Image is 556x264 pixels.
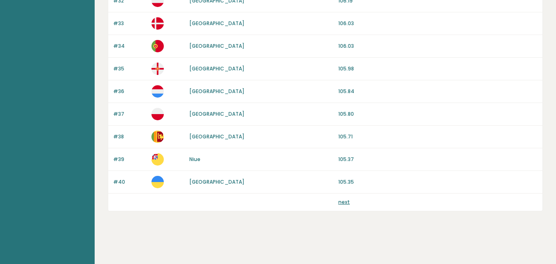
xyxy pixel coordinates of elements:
a: [GEOGRAPHIC_DATA] [189,133,244,140]
img: lk.svg [151,131,164,143]
p: #35 [113,65,147,72]
p: 105.98 [338,65,537,72]
p: 105.37 [338,156,537,163]
p: 105.71 [338,133,537,140]
img: dk.svg [151,17,164,30]
p: #36 [113,88,147,95]
img: pl.svg [151,108,164,120]
a: Niue [189,156,200,163]
p: #33 [113,20,147,27]
img: lu.svg [151,85,164,98]
a: [GEOGRAPHIC_DATA] [189,20,244,27]
img: pt.svg [151,40,164,52]
a: [GEOGRAPHIC_DATA] [189,110,244,117]
a: [GEOGRAPHIC_DATA] [189,178,244,185]
a: next [338,199,350,206]
p: #40 [113,178,147,186]
a: [GEOGRAPHIC_DATA] [189,42,244,49]
img: ua.svg [151,176,164,188]
p: #39 [113,156,147,163]
p: 105.80 [338,110,537,118]
p: #38 [113,133,147,140]
a: [GEOGRAPHIC_DATA] [189,88,244,95]
a: [GEOGRAPHIC_DATA] [189,65,244,72]
img: gg.svg [151,63,164,75]
p: 105.84 [338,88,537,95]
p: #34 [113,42,147,50]
p: 105.35 [338,178,537,186]
img: nu.svg [151,153,164,166]
p: #37 [113,110,147,118]
p: 106.03 [338,42,537,50]
p: 106.03 [338,20,537,27]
